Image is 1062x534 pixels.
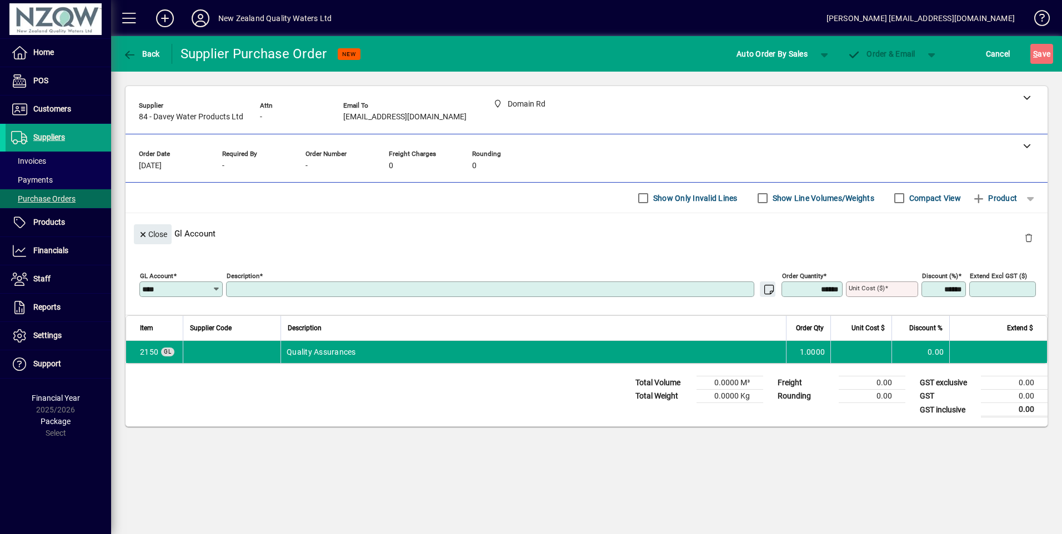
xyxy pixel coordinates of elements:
[6,237,111,265] a: Financials
[1007,322,1033,334] span: Extend $
[343,113,467,122] span: [EMAIL_ADDRESS][DOMAIN_NAME]
[139,113,243,122] span: 84 - Davey Water Products Ltd
[697,390,763,403] td: 0.0000 Kg
[131,229,174,239] app-page-header-button: Close
[33,303,61,311] span: Reports
[140,272,173,280] mat-label: GL Account
[907,193,961,204] label: Compact View
[6,39,111,67] a: Home
[222,162,224,170] span: -
[1030,44,1053,64] button: Save
[6,67,111,95] a: POS
[1015,224,1042,251] button: Delete
[33,331,62,340] span: Settings
[891,341,949,363] td: 0.00
[826,9,1015,27] div: [PERSON_NAME] [EMAIL_ADDRESS][DOMAIN_NAME]
[41,417,71,426] span: Package
[11,194,76,203] span: Purchase Orders
[909,322,943,334] span: Discount %
[914,376,981,390] td: GST exclusive
[140,322,153,334] span: Item
[1033,49,1038,58] span: S
[6,189,111,208] a: Purchase Orders
[986,45,1010,63] span: Cancel
[1015,233,1042,243] app-page-header-button: Delete
[6,170,111,189] a: Payments
[6,209,111,236] a: Products
[983,44,1013,64] button: Cancel
[6,322,111,350] a: Settings
[914,390,981,403] td: GST
[111,44,172,64] app-page-header-button: Back
[342,51,356,58] span: NEW
[839,390,905,403] td: 0.00
[138,225,167,244] span: Close
[6,152,111,170] a: Invoices
[288,322,322,334] span: Description
[389,162,393,170] span: 0
[305,162,308,170] span: -
[981,376,1048,390] td: 0.00
[981,403,1048,417] td: 0.00
[11,157,46,165] span: Invoices
[190,322,232,334] span: Supplier Code
[472,162,477,170] span: 0
[970,272,1027,280] mat-label: Extend excl GST ($)
[11,175,53,184] span: Payments
[183,8,218,28] button: Profile
[120,44,163,64] button: Back
[218,9,332,27] div: New Zealand Quality Waters Ltd
[33,246,68,255] span: Financials
[33,76,48,85] span: POS
[1026,2,1048,38] a: Knowledge Base
[33,274,51,283] span: Staff
[839,376,905,390] td: 0.00
[770,193,874,204] label: Show Line Volumes/Weights
[260,113,262,122] span: -
[772,376,839,390] td: Freight
[181,45,327,63] div: Supplier Purchase Order
[842,44,921,64] button: Order & Email
[851,322,885,334] span: Unit Cost $
[126,213,1048,254] div: Gl Account
[651,193,738,204] label: Show Only Invalid Lines
[981,390,1048,403] td: 0.00
[914,403,981,417] td: GST inclusive
[6,95,111,123] a: Customers
[33,359,61,368] span: Support
[1033,45,1050,63] span: ave
[630,376,697,390] td: Total Volume
[6,294,111,321] a: Reports
[164,349,172,355] span: GL
[737,45,808,63] span: Auto Order By Sales
[782,272,823,280] mat-label: Order Quantity
[139,162,162,170] span: [DATE]
[848,49,915,58] span: Order & Email
[772,390,839,403] td: Rounding
[32,394,80,402] span: Financial Year
[140,346,158,357] span: Quality Assurances
[849,284,885,292] mat-label: Unit Cost ($)
[147,8,183,28] button: Add
[123,49,160,58] span: Back
[6,350,111,378] a: Support
[796,322,824,334] span: Order Qty
[287,346,356,357] span: Quality Assurances
[922,272,958,280] mat-label: Discount (%)
[33,104,71,113] span: Customers
[134,224,172,244] button: Close
[33,218,65,226] span: Products
[6,265,111,293] a: Staff
[227,272,259,280] mat-label: Description
[697,376,763,390] td: 0.0000 M³
[33,48,54,57] span: Home
[731,44,813,64] button: Auto Order By Sales
[630,390,697,403] td: Total Weight
[33,133,65,142] span: Suppliers
[786,341,830,363] td: 1.0000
